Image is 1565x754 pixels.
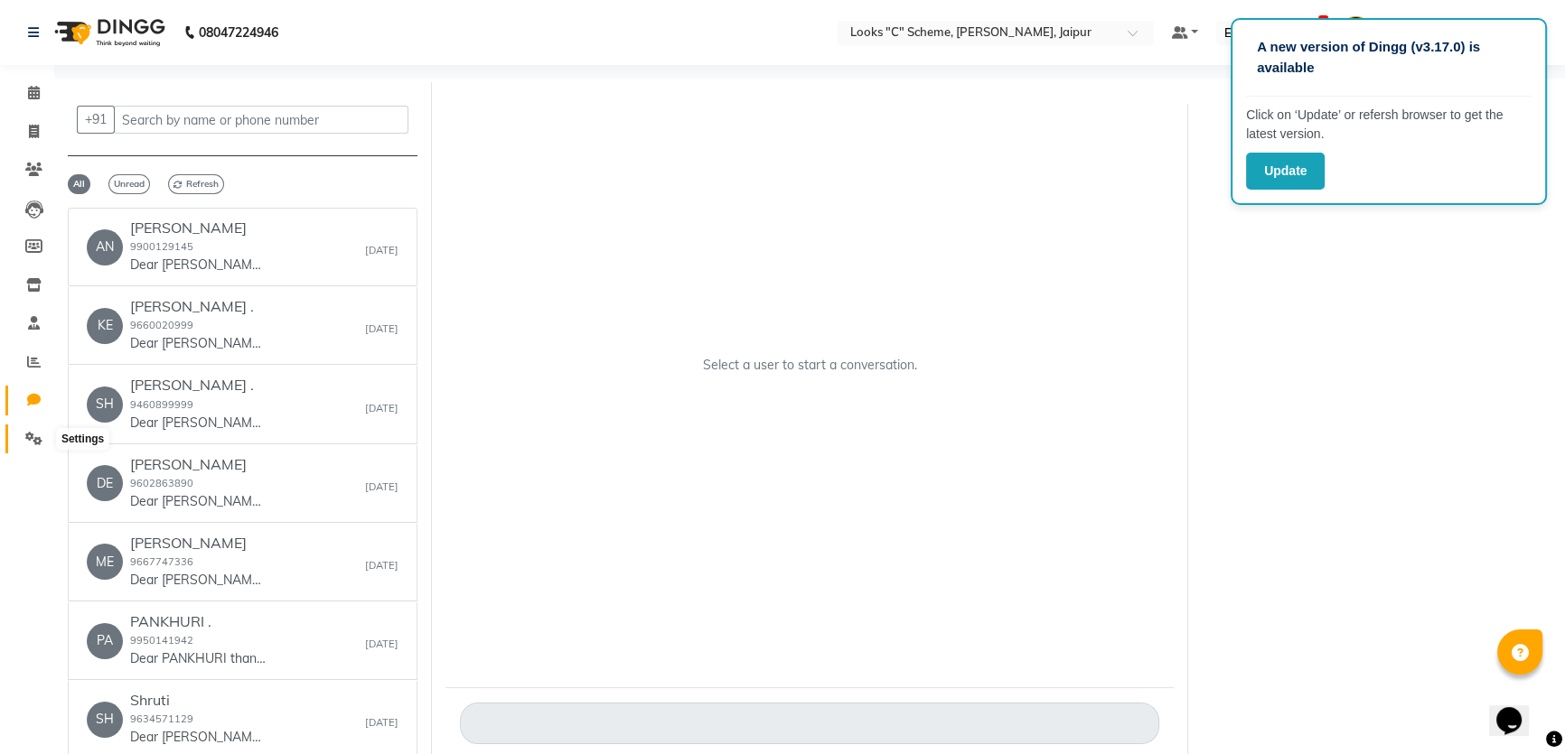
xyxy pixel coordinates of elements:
[130,477,193,489] small: 9602863890
[114,106,408,134] input: Search by name or phone number
[365,243,398,258] small: [DATE]
[87,702,123,738] div: SH
[130,634,193,647] small: 9950141942
[365,715,398,731] small: [DATE]
[130,456,266,473] h6: [PERSON_NAME]
[199,7,278,58] b: 08047224946
[130,398,193,411] small: 9460899999
[168,174,224,194] span: Refresh
[703,356,917,375] p: Select a user to start a conversation.
[130,712,193,725] small: 9634571129
[130,377,266,394] h6: [PERSON_NAME] .
[130,298,266,315] h6: [PERSON_NAME] .
[46,7,170,58] img: logo
[365,401,398,416] small: [DATE]
[130,571,266,590] p: Dear [PERSON_NAME] thank you for going paperless , please click on the link below to view your in...
[365,558,398,573] small: [DATE]
[130,692,266,709] h6: Shruti
[130,334,266,353] p: Dear [PERSON_NAME] thank you for going paperless , please click on the link below to view your in...
[130,728,266,747] p: Dear [PERSON_NAME] thank you for going paperless , please click on the link below to view your in...
[130,492,266,511] p: Dear [PERSON_NAME] thank you for going paperless , please click on the link below to view your in...
[108,174,150,194] span: Unread
[1489,682,1547,736] iframe: chat widget
[365,637,398,652] small: [DATE]
[87,544,123,580] div: ME
[87,229,123,265] div: AN
[1318,15,1328,28] span: 1
[365,479,398,495] small: [DATE]
[130,555,193,568] small: 9667747336
[130,535,266,552] h6: [PERSON_NAME]
[87,308,123,344] div: KE
[130,256,266,275] p: Dear [PERSON_NAME] thank you for going paperless , please click on the link below to view your in...
[1246,106,1532,144] p: Click on ‘Update’ or refersh browser to get the latest version.
[130,240,193,253] small: 9900129145
[1246,153,1325,190] button: Update
[87,623,123,659] div: PA
[57,428,108,450] div: Settings
[87,465,123,501] div: DE
[130,649,266,668] p: Dear PANKHURI thank you for going paperless , please click on the link below to view your invoice...
[68,174,90,194] span: All
[1340,16,1372,48] img: Looks Jaipur "C" Scheme
[87,386,123,423] div: SH
[130,414,266,433] p: Dear [PERSON_NAME] thank you for going paperless , please click on the link below to view your in...
[130,613,266,630] h6: PANKHURI .
[77,106,115,134] button: +91
[1257,37,1521,78] p: A new version of Dingg (v3.17.0) is available
[130,219,266,237] h6: [PERSON_NAME]
[365,321,398,337] small: [DATE]
[130,319,193,331] small: 9660020999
